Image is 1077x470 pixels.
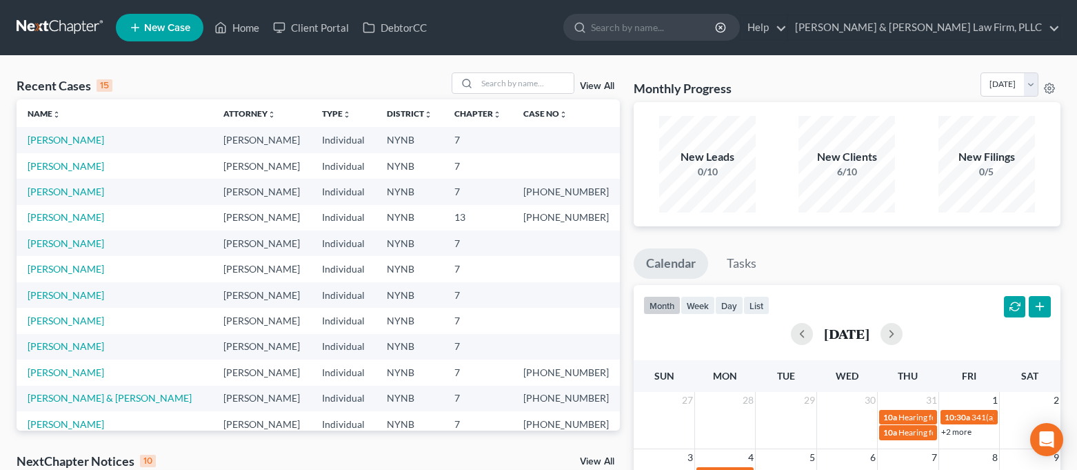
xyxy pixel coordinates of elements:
button: week [681,296,715,315]
h2: [DATE] [824,326,869,341]
span: Hearing for [PERSON_NAME]. [898,412,1008,422]
td: 7 [443,308,512,333]
a: [PERSON_NAME] [28,186,104,197]
td: Individual [311,282,376,308]
td: NYNB [376,282,443,308]
span: 31 [925,392,938,409]
span: 10a [883,427,897,438]
td: NYNB [376,231,443,256]
td: NYNB [376,179,443,204]
td: NYNB [376,411,443,437]
a: [PERSON_NAME] [28,289,104,301]
span: 10:30a [945,412,970,422]
td: Individual [311,308,376,333]
span: 29 [803,392,816,409]
i: unfold_more [424,110,432,119]
td: 7 [443,411,512,437]
td: [PERSON_NAME] [212,179,311,204]
td: [PERSON_NAME] [212,282,311,308]
div: New Filings [938,149,1035,165]
a: [PERSON_NAME] [28,237,104,249]
td: NYNB [376,360,443,385]
span: 1 [991,392,999,409]
td: NYNB [376,127,443,153]
span: 9 [1052,449,1060,466]
a: Chapterunfold_more [454,108,501,119]
a: Districtunfold_more [387,108,432,119]
a: Typeunfold_more [322,108,351,119]
button: list [743,296,769,315]
span: 6 [869,449,877,466]
td: 7 [443,179,512,204]
td: [PHONE_NUMBER] [512,360,620,385]
div: Open Intercom Messenger [1030,423,1063,456]
a: Calendar [634,248,708,279]
td: [PERSON_NAME] [212,256,311,282]
a: [PERSON_NAME] [28,263,104,275]
td: NYNB [376,386,443,411]
a: Home [208,15,266,40]
td: [PERSON_NAME] [212,334,311,360]
a: Tasks [714,248,769,279]
td: 7 [443,256,512,282]
button: month [643,296,681,315]
td: Individual [311,179,376,204]
span: 4 [747,449,755,466]
td: Individual [311,127,376,153]
span: 10a [883,412,897,422]
i: unfold_more [52,110,61,119]
input: Search by name... [477,73,574,93]
td: Individual [311,256,376,282]
h3: Monthly Progress [634,80,732,97]
td: [PERSON_NAME] [212,153,311,179]
a: View All [580,81,614,91]
div: 10 [140,455,156,467]
td: [PERSON_NAME] [212,411,311,437]
a: Attorneyunfold_more [223,108,276,119]
a: Nameunfold_more [28,108,61,119]
a: Case Nounfold_more [523,108,567,119]
i: unfold_more [493,110,501,119]
td: [PERSON_NAME] [212,386,311,411]
div: NextChapter Notices [17,453,156,469]
td: NYNB [376,153,443,179]
td: [PERSON_NAME] [212,205,311,231]
i: unfold_more [559,110,567,119]
a: [PERSON_NAME] & [PERSON_NAME] [28,392,192,404]
span: 3 [686,449,694,466]
span: Sat [1021,370,1038,382]
td: [PERSON_NAME] [212,360,311,385]
a: [PERSON_NAME] [28,134,104,146]
span: 28 [741,392,755,409]
div: New Leads [659,149,756,165]
a: [PERSON_NAME] [28,418,104,430]
a: View All [580,457,614,467]
td: 7 [443,386,512,411]
div: 15 [97,79,112,92]
span: Wed [836,370,858,382]
td: 7 [443,334,512,360]
a: [PERSON_NAME] [28,160,104,172]
td: 7 [443,360,512,385]
i: unfold_more [268,110,276,119]
span: Sun [654,370,674,382]
td: [PHONE_NUMBER] [512,205,620,231]
td: Individual [311,386,376,411]
td: Individual [311,360,376,385]
td: [PERSON_NAME] [212,127,311,153]
a: [PERSON_NAME] [28,340,104,352]
a: DebtorCC [356,15,434,40]
span: 7 [930,449,938,466]
div: Recent Cases [17,77,112,94]
span: Tue [777,370,795,382]
div: 0/10 [659,165,756,179]
td: [PHONE_NUMBER] [512,179,620,204]
td: 13 [443,205,512,231]
td: [PERSON_NAME] [212,231,311,256]
td: Individual [311,205,376,231]
span: New Case [144,23,190,33]
a: [PERSON_NAME] [28,211,104,223]
td: Individual [311,334,376,360]
span: Hearing for [PERSON_NAME] [898,427,1006,438]
span: 27 [681,392,694,409]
